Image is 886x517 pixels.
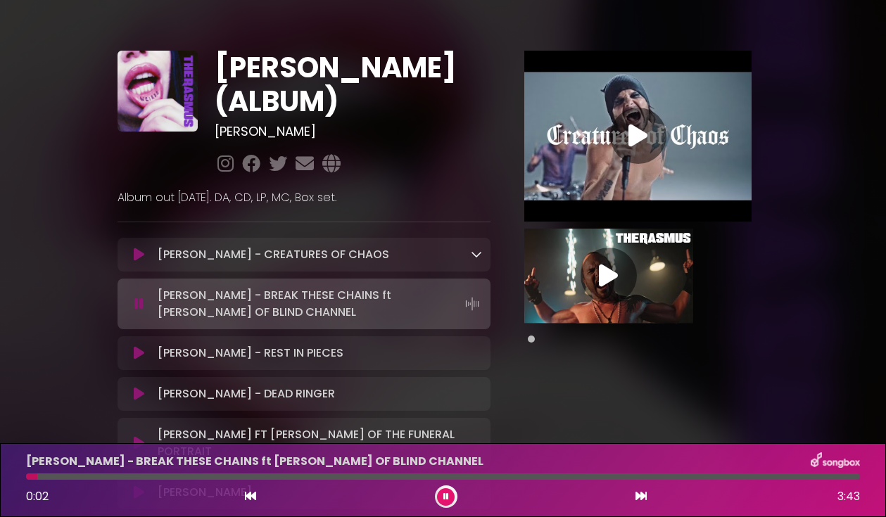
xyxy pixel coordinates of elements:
img: waveform4.gif [462,294,482,314]
img: songbox-logo-white.png [811,452,860,471]
img: Video Thumbnail [524,51,752,222]
img: Video Thumbnail [524,229,693,324]
span: 0:02 [26,488,49,504]
p: [PERSON_NAME] - CREATURES OF CHAOS [158,246,389,263]
p: [PERSON_NAME] - BREAK THESE CHAINS ft [PERSON_NAME] OF BLIND CHANNEL [158,287,482,321]
p: [PERSON_NAME] - BREAK THESE CHAINS ft [PERSON_NAME] OF BLIND CHANNEL [26,453,483,470]
h1: [PERSON_NAME] (ALBUM) [215,51,491,118]
img: FNnHGiWR36E94qzLCxwp [118,51,198,132]
span: 3:43 [837,488,860,505]
p: [PERSON_NAME] FT [PERSON_NAME] OF THE FUNERAL PORTRAIT [158,426,482,460]
p: Album out [DATE]. DA, CD, LP, MC, Box set. [118,189,491,206]
p: [PERSON_NAME] - DEAD RINGER [158,385,335,402]
h3: [PERSON_NAME] [215,124,491,139]
p: [PERSON_NAME] - REST IN PIECES [158,345,343,362]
